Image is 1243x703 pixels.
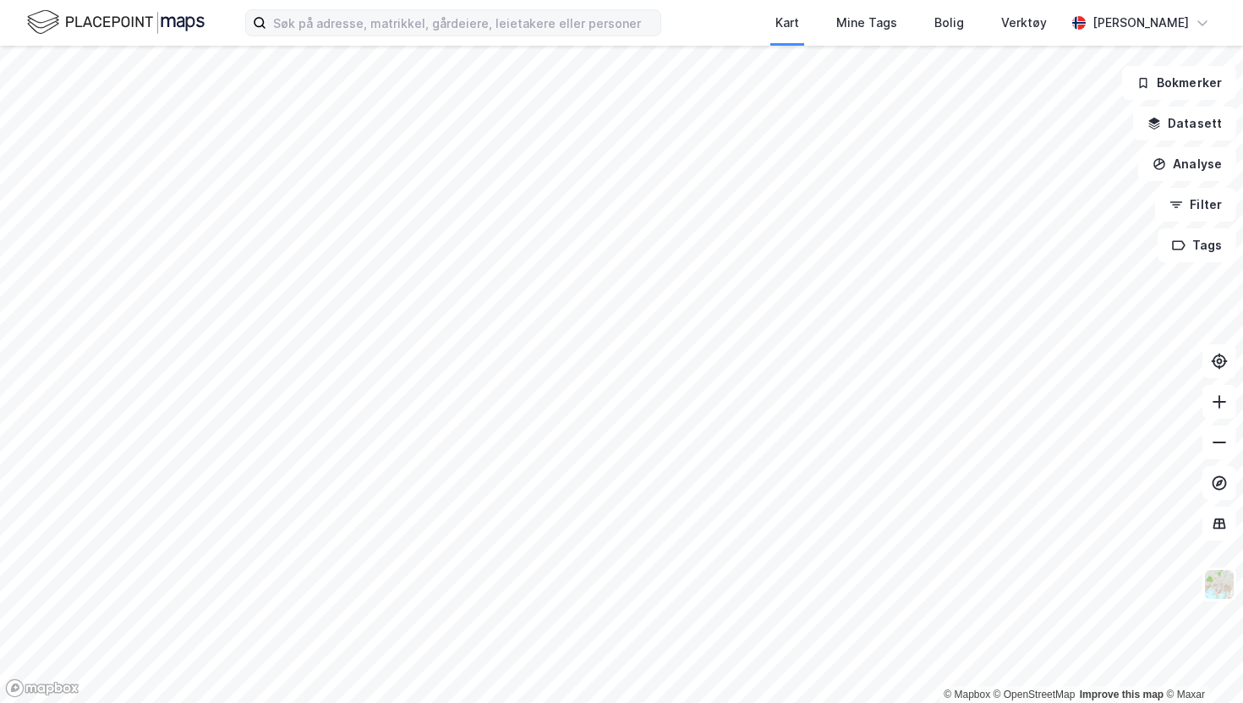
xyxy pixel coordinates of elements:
[1080,689,1164,700] a: Improve this map
[266,10,660,36] input: Søk på adresse, matrikkel, gårdeiere, leietakere eller personer
[1155,188,1236,222] button: Filter
[944,689,990,700] a: Mapbox
[1158,228,1236,262] button: Tags
[1158,622,1243,703] iframe: Chat Widget
[1133,107,1236,140] button: Datasett
[994,689,1076,700] a: OpenStreetMap
[5,678,79,698] a: Mapbox homepage
[775,13,799,33] div: Kart
[1092,13,1189,33] div: [PERSON_NAME]
[836,13,897,33] div: Mine Tags
[27,8,205,37] img: logo.f888ab2527a4732fd821a326f86c7f29.svg
[934,13,964,33] div: Bolig
[1001,13,1047,33] div: Verktøy
[1158,622,1243,703] div: Kontrollprogram for chat
[1138,147,1236,181] button: Analyse
[1122,66,1236,100] button: Bokmerker
[1203,568,1235,601] img: Z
